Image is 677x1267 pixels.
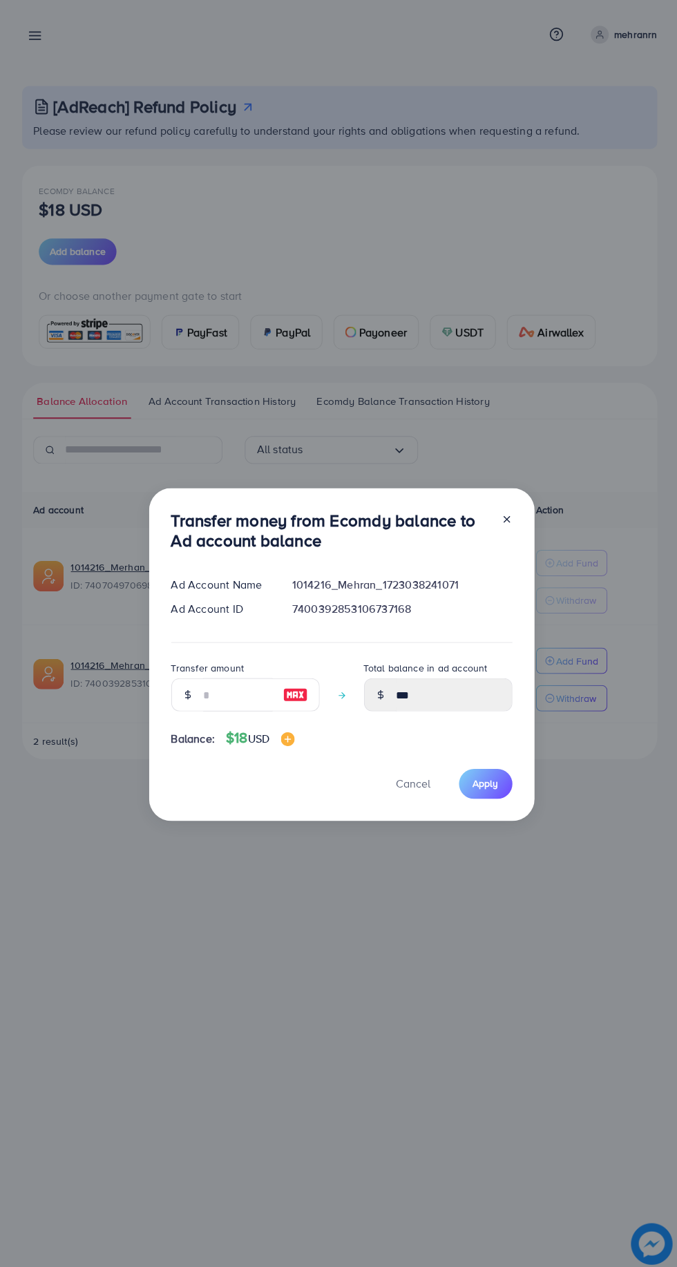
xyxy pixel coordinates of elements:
img: image [282,684,307,701]
span: Cancel [394,773,429,788]
h3: Transfer money from Ecomdy balance to Ad account balance [171,508,488,549]
span: Balance: [171,728,214,744]
div: Ad Account Name [160,575,280,591]
div: Ad Account ID [160,599,280,615]
span: Apply [471,774,497,788]
button: Cancel [377,766,446,796]
label: Transfer amount [171,658,243,672]
label: Total balance in ad account [363,658,486,672]
h4: $18 [225,727,294,744]
img: image [280,730,294,743]
button: Apply [457,766,511,796]
div: 1014216_Mehran_1723038241071 [280,575,521,591]
div: 7400392853106737168 [280,599,521,615]
span: USD [247,728,268,743]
